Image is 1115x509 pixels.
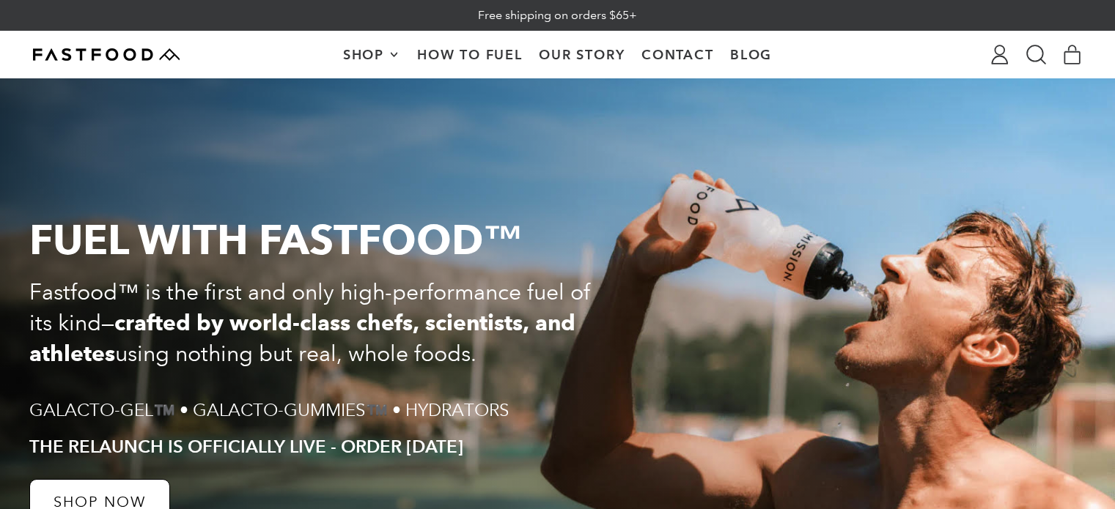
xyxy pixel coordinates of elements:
[29,436,463,457] p: The RELAUNCH IS OFFICIALLY LIVE - ORDER [DATE]
[531,31,633,78] a: Our Story
[633,31,722,78] a: Contact
[29,218,591,262] p: Fuel with Fastfood™
[409,31,531,78] a: How To Fuel
[334,31,408,78] button: Shop
[33,48,180,61] img: Fastfood
[343,48,388,62] span: Shop
[54,494,146,509] p: SHOP NOW
[29,398,509,422] p: Galacto-Gel™️ • Galacto-Gummies™️ • Hydrators
[722,31,781,78] a: Blog
[29,309,575,367] strong: crafted by world-class chefs, scientists, and athletes
[29,277,591,369] p: Fastfood™ is the first and only high-performance fuel of its kind— using nothing but real, whole ...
